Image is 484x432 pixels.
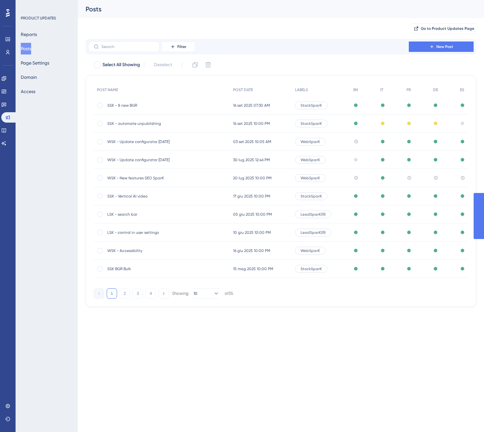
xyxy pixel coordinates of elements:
[460,87,464,92] span: ES
[120,288,130,299] button: 2
[21,43,31,54] button: Posts
[107,194,211,199] span: SSK - Vertical AI video
[457,406,476,426] iframe: UserGuiding AI Assistant Launcher
[101,44,154,49] input: Search
[233,230,271,235] span: 10 giu 2025 10:00 PM
[154,61,172,69] span: Deselect
[436,44,453,49] span: New Post
[172,291,188,296] div: Showing
[301,121,322,126] span: StockSparK
[21,29,37,40] button: Reports
[107,157,211,162] span: WSK - Update configurator [DATE]
[233,121,270,126] span: 16 set 2025 10:00 PM
[194,288,219,299] button: 10
[21,57,49,69] button: Page Settings
[233,103,270,108] span: 16 set 2025 07:30 AM
[295,87,308,92] span: LABELS
[353,87,358,92] span: EN
[107,230,211,235] span: LSK - control in user settings
[301,157,320,162] span: WebSparK
[107,212,211,217] span: LSK - search bar
[107,288,117,299] button: 1
[301,212,326,217] span: LeadSparK(R)
[107,266,211,271] span: SSK BGR Bulk
[301,194,322,199] span: StockSparK
[102,61,140,69] span: Select All Showing
[233,139,271,144] span: 03 set 2025 10:05 AM
[233,212,272,217] span: 05 giu 2025 10:00 PM
[301,175,320,181] span: WebSparK
[133,288,143,299] button: 3
[21,86,35,97] button: Access
[233,157,270,162] span: 30 lug 2025 12:46 PM
[107,103,211,108] span: SSK - 8 new BGR
[301,266,322,271] span: StockSparK
[21,71,37,83] button: Domain
[233,175,272,181] span: 20 lug 2025 10:00 PM
[177,44,186,49] span: Filter
[146,288,156,299] button: 4
[233,87,253,92] span: POST DATE
[148,59,178,71] button: Deselect
[301,139,320,144] span: WebSparK
[107,175,211,181] span: WSK - New features SEO SparK
[97,87,118,92] span: POST NAME
[411,23,476,34] button: Go to Product Updates Page
[409,42,474,52] button: New Post
[301,230,326,235] span: LeadSparK(R)
[107,139,211,144] span: WSK - Update configurator [DATE]
[233,248,270,253] span: 16 giu 2025 10:00 PM
[194,291,197,296] span: 10
[301,103,322,108] span: StockSparK
[433,87,438,92] span: DE
[407,87,411,92] span: FR
[107,121,211,126] span: SSK - automate unpublishing
[421,26,474,31] span: Go to Product Updates Page
[86,5,460,14] div: Posts
[107,248,211,253] span: WSK - Accessibility
[301,248,320,253] span: WebSparK
[225,291,233,296] div: of 35
[21,16,56,21] div: PRODUCT UPDATES
[162,42,195,52] button: Filter
[233,194,270,199] span: 17 giu 2025 10:00 PM
[233,266,273,271] span: 15 mag 2025 10:00 PM
[380,87,383,92] span: IT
